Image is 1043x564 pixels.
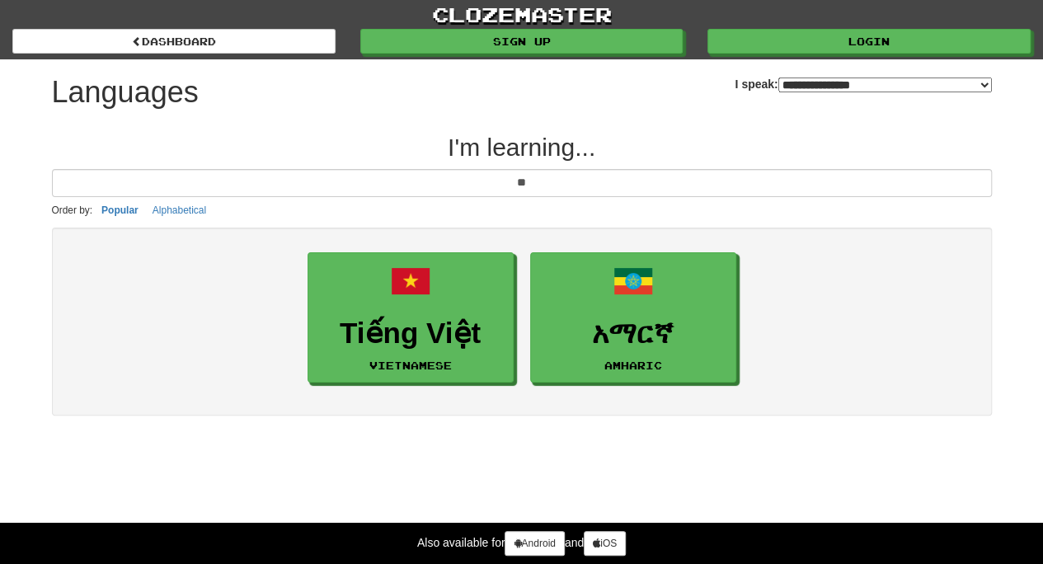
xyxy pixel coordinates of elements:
a: Android [505,531,564,556]
small: Amharic [604,360,662,371]
h2: I'm learning... [52,134,992,161]
a: Login [707,29,1031,54]
label: I speak: [735,76,991,92]
a: Tiếng ViệtVietnamese [308,252,514,383]
h1: Languages [52,76,199,109]
small: Order by: [52,204,93,216]
h3: አማርኛ [539,317,727,350]
a: iOS [584,531,626,556]
small: Vietnamese [369,360,452,371]
button: Alphabetical [148,201,211,219]
a: Sign up [360,29,684,54]
a: አማርኛAmharic [530,252,736,383]
button: Popular [96,201,143,219]
select: I speak: [778,78,992,92]
h3: Tiếng Việt [317,317,505,350]
a: dashboard [12,29,336,54]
